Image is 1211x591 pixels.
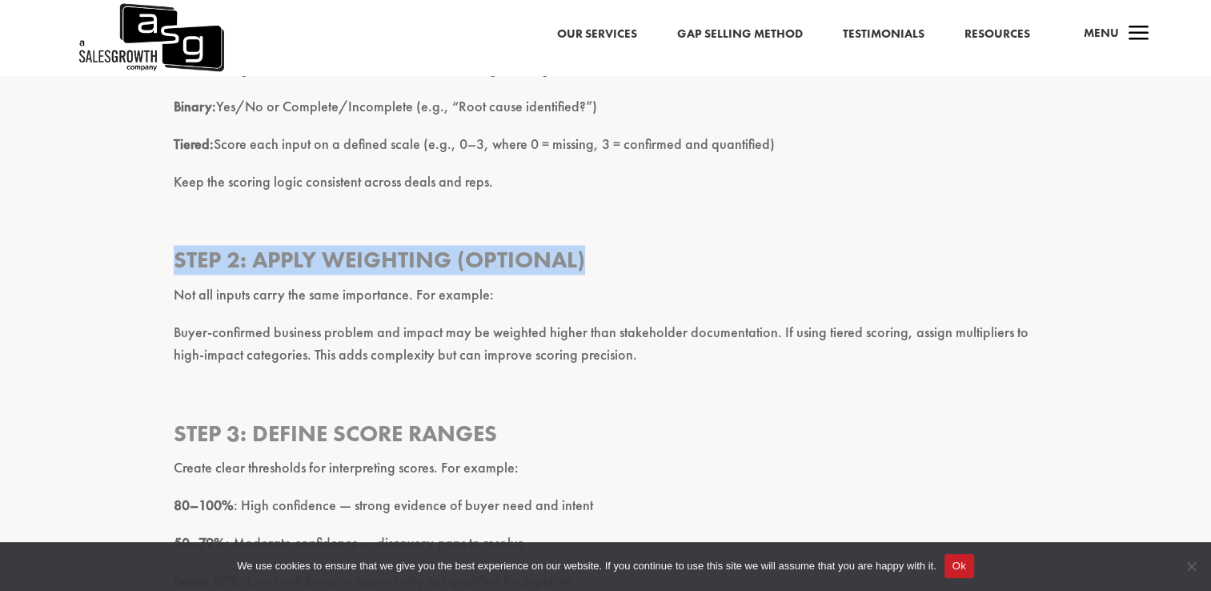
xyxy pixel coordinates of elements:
[174,283,1038,321] p: Not all inputs carry the same importance. For example:
[174,171,1038,208] p: Keep the scoring logic consistent across deals and reps.
[174,532,1038,569] p: : Moderate confidence — discovery gaps to resolve
[944,554,974,578] button: Ok
[964,24,1030,45] a: Resources
[174,97,216,115] strong: Binary:
[1183,558,1199,574] span: No
[174,321,1038,382] p: Buyer-confirmed business problem and impact may be weighted higher than stakeholder documentation...
[557,24,637,45] a: Our Services
[174,245,1038,283] h3: Step 2: Apply Weighting (Optional)
[174,496,234,514] strong: 80–100%
[174,533,226,552] strong: 50–79%
[1084,25,1119,41] span: Menu
[174,133,1038,171] p: Score each input on a defined scale (e.g., 0–3, where 0 = missing, 3 = confirmed and quantified)
[174,135,214,153] strong: Tiered:
[174,419,1038,456] h3: Step 3: Define Score Ranges
[1123,18,1155,50] span: a
[174,95,1038,133] p: Yes/No or Complete/Incomplete (e.g., “Root cause identified?”)
[843,24,924,45] a: Testimonials
[174,456,1038,494] p: Create clear thresholds for interpreting scores. For example:
[237,558,936,574] span: We use cookies to ensure that we give you the best experience on our website. If you continue to ...
[174,494,1038,532] p: : High confidence — strong evidence of buyer need and intent
[174,58,1038,95] p: Each scoring element should be measurable. Avoid vague ratings. Choose one of two structures:
[677,24,803,45] a: Gap Selling Method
